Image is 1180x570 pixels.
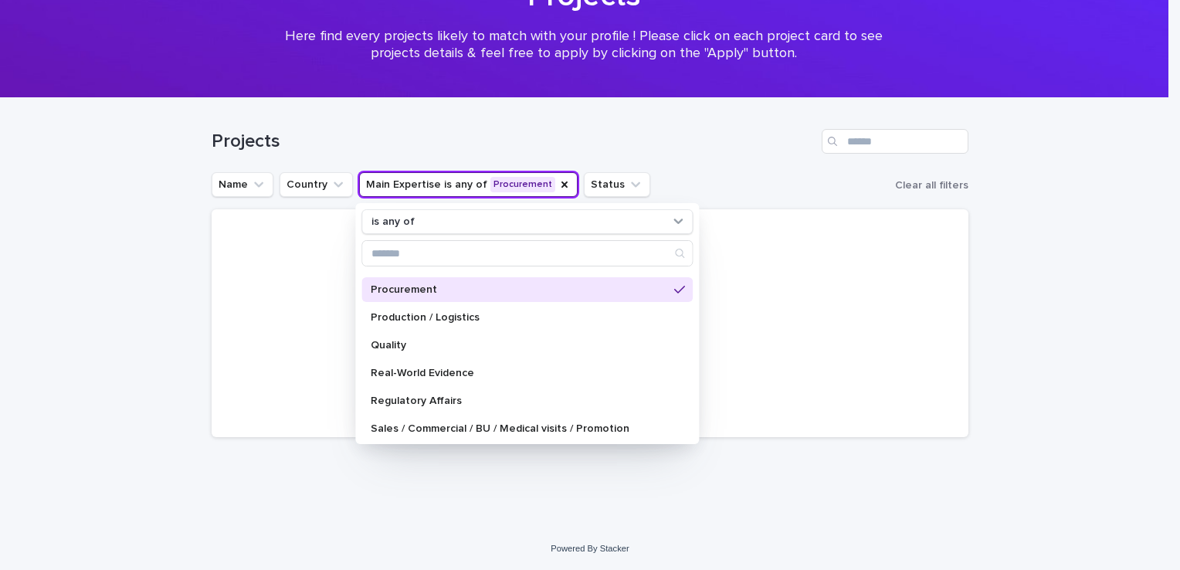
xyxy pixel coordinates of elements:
[551,544,629,553] a: Powered By Stacker
[212,172,273,197] button: Name
[889,174,968,197] button: Clear all filters
[275,29,893,62] p: Here find every projects likely to match with your profile ! Please click on each project card to...
[359,172,578,197] button: Main Expertise
[230,324,950,341] p: No records match your filters
[212,131,815,153] h1: Projects
[361,240,693,266] div: Search
[371,312,668,323] p: Production / Logistics
[362,241,692,266] input: Search
[371,284,668,295] p: Procurement
[371,340,668,351] p: Quality
[371,395,668,406] p: Regulatory Affairs
[280,172,353,197] button: Country
[371,368,668,378] p: Real-World Evidence
[822,129,968,154] input: Search
[371,215,415,229] p: is any of
[584,172,650,197] button: Status
[371,423,668,434] p: Sales / Commercial / BU / Medical visits / Promotion
[895,180,968,191] span: Clear all filters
